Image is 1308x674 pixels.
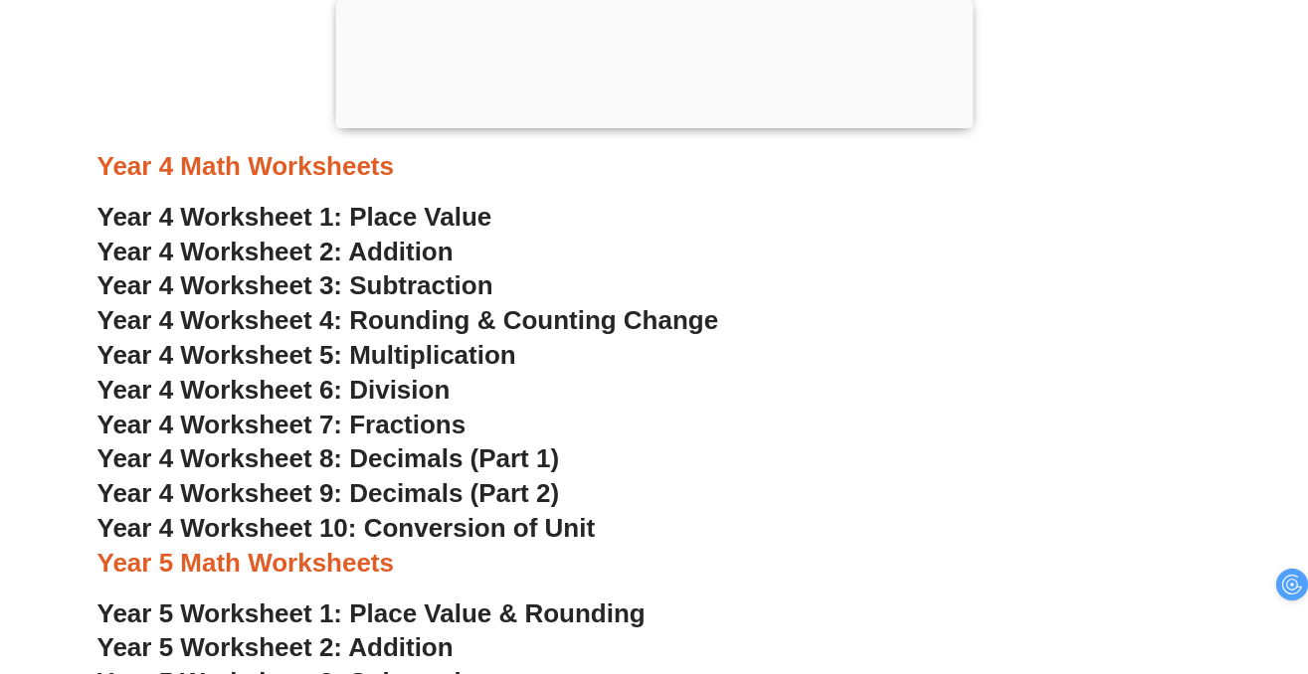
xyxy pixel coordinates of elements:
[97,632,454,662] a: Year 5 Worksheet 2: Addition
[97,375,451,405] a: Year 4 Worksheet 6: Division
[1209,579,1308,674] iframe: Chat Widget
[97,150,1212,184] h3: Year 4 Math Worksheets
[97,547,1212,581] h3: Year 5 Math Worksheets
[97,237,454,266] a: Year 4 Worksheet 2: Addition
[97,513,596,543] a: Year 4 Worksheet 10: Conversion of Unit
[97,478,560,508] a: Year 4 Worksheet 9: Decimals (Part 2)
[97,305,719,335] a: Year 4 Worksheet 4: Rounding & Counting Change
[97,340,516,370] a: Year 4 Worksheet 5: Multiplication
[97,410,467,439] a: Year 4 Worksheet 7: Fractions
[97,598,646,628] a: Year 5 Worksheet 1: Place Value & Rounding
[97,202,492,232] a: Year 4 Worksheet 1: Place Value
[97,443,560,473] a: Year 4 Worksheet 8: Decimals (Part 1)
[97,270,493,300] a: Year 4 Worksheet 3: Subtraction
